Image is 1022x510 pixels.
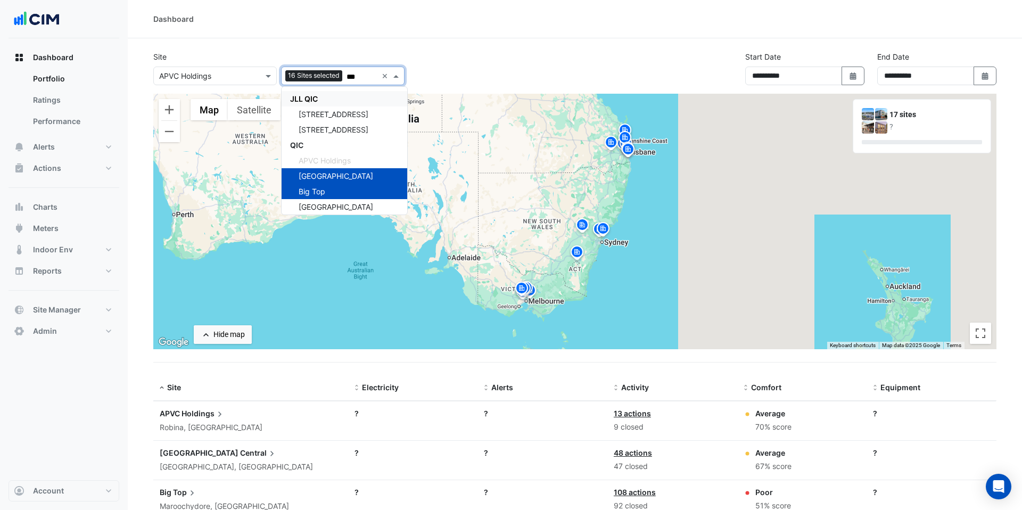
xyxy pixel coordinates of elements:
div: 70% score [755,421,792,433]
span: Actions [33,163,61,174]
div: ? [484,487,601,498]
img: APVC Holdings [862,108,874,120]
span: Admin [33,326,57,336]
img: site-pin.svg [574,217,591,236]
span: Account [33,486,64,496]
span: JLL QIC [290,94,318,103]
img: site-pin.svg [616,122,633,141]
span: APVC Holdings [299,156,351,165]
span: Comfort [751,383,781,392]
label: End Date [877,51,909,62]
span: Equipment [880,383,920,392]
div: 47 closed [614,460,731,473]
button: Actions [9,158,119,179]
label: Start Date [745,51,781,62]
button: Reports [9,260,119,282]
img: site-pin.svg [568,244,586,263]
button: Indoor Env [9,239,119,260]
img: site-pin.svg [619,141,636,159]
img: Big Top [862,121,874,134]
img: Bathurst City Central [875,108,887,120]
span: APVC [160,409,180,418]
div: ? [484,447,601,458]
span: [GEOGRAPHIC_DATA] [160,448,238,457]
app-icon: Charts [14,202,24,212]
app-icon: Reports [14,266,24,276]
img: site-pin.svg [616,130,633,149]
a: Portfolio [24,68,119,89]
div: ? [355,447,472,458]
span: Alerts [491,383,513,392]
a: Terms (opens in new tab) [946,342,961,348]
img: site-pin.svg [591,221,608,240]
img: Canberra Centre [875,121,887,134]
button: Toggle fullscreen view [970,323,991,344]
img: site-pin.svg [518,280,535,299]
div: ? [873,408,990,419]
div: Robina, [GEOGRAPHIC_DATA] [160,422,342,434]
div: ? [355,408,472,419]
div: ? [889,121,982,133]
a: 108 actions [614,488,656,497]
app-icon: Dashboard [14,52,24,63]
div: ? [355,487,472,498]
button: Site Manager [9,299,119,320]
span: [GEOGRAPHIC_DATA] [299,202,373,211]
span: Meters [33,223,59,234]
app-icon: Site Manager [14,305,24,315]
div: Average [755,447,792,458]
div: Dashboard [9,68,119,136]
div: [GEOGRAPHIC_DATA], [GEOGRAPHIC_DATA] [160,461,342,473]
button: Admin [9,320,119,342]
span: Central [240,447,277,459]
button: Hide map [194,325,252,344]
a: Performance [24,111,119,132]
div: ? [484,408,601,419]
div: Poor [755,487,791,498]
span: Activity [621,383,649,392]
button: Account [9,480,119,501]
app-icon: Meters [14,223,24,234]
span: Top [173,487,197,498]
div: Dashboard [153,13,194,24]
span: Big Top [299,187,325,196]
button: Charts [9,196,119,218]
button: Show satellite imagery [228,99,281,120]
span: Electricity [362,383,399,392]
button: Meters [9,218,119,239]
span: Holdings [182,408,225,419]
span: Big [160,488,171,497]
span: QIC [290,141,303,150]
ng-dropdown-panel: Options list [281,86,408,215]
fa-icon: Select Date [848,71,858,80]
span: [GEOGRAPHIC_DATA] [299,171,373,180]
span: Clear [382,70,391,81]
button: Keyboard shortcuts [830,342,876,349]
img: site-pin.svg [513,281,530,299]
span: Charts [33,202,57,212]
label: Site [153,51,167,62]
button: Show street map [191,99,228,120]
span: Reports [33,266,62,276]
button: Zoom out [159,121,180,142]
img: Company Logo [13,9,61,30]
div: ? [873,487,990,498]
span: Alerts [33,142,55,152]
img: site-pin.svg [603,135,620,153]
fa-icon: Select Date [980,71,990,80]
div: Open Intercom Messenger [986,474,1011,499]
app-icon: Actions [14,163,24,174]
app-icon: Admin [14,326,24,336]
span: Site Manager [33,305,81,315]
img: site-pin.svg [620,142,637,160]
a: 48 actions [614,448,652,457]
span: 16 Sites selected [285,70,342,81]
img: Google [156,335,191,349]
div: 17 sites [889,109,982,120]
button: Alerts [9,136,119,158]
span: Site [167,383,181,392]
button: Dashboard [9,47,119,68]
a: Open this area in Google Maps (opens a new window) [156,335,191,349]
span: Map data ©2025 Google [882,342,940,348]
div: ? [873,447,990,458]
